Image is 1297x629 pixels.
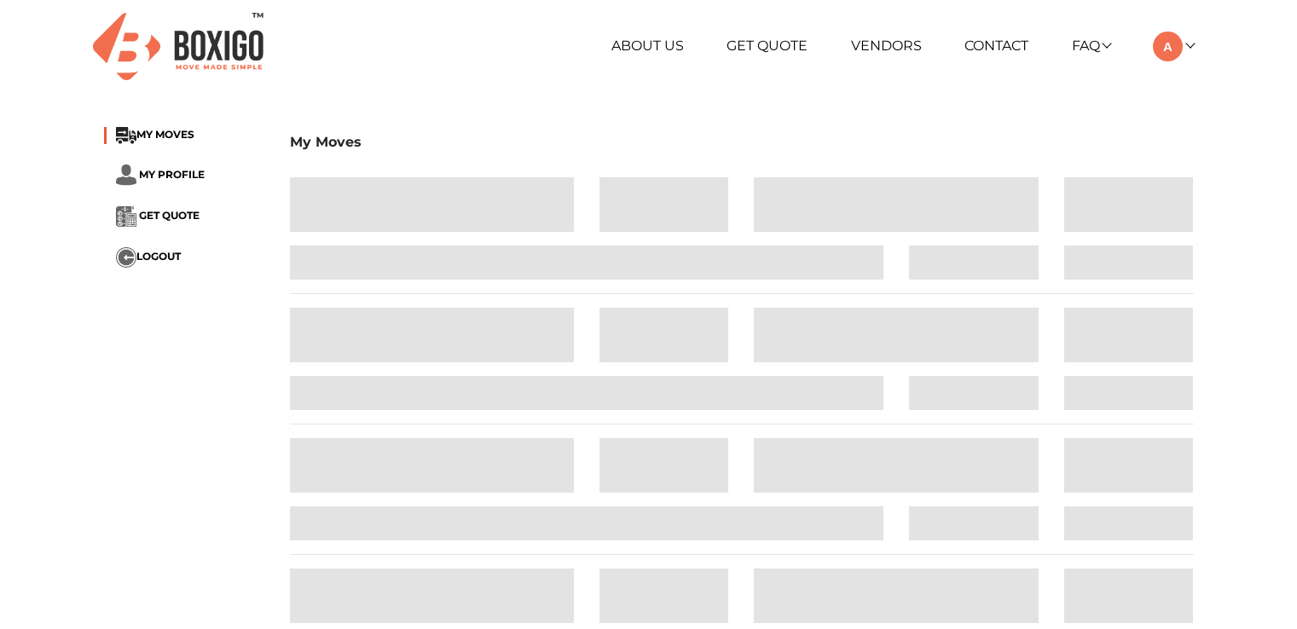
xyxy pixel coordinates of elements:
[139,168,205,181] span: MY PROFILE
[727,38,808,54] a: Get Quote
[116,247,136,268] img: ...
[116,209,200,222] a: ... GET QUOTE
[964,38,1028,54] a: Contact
[116,164,136,186] img: ...
[93,13,263,80] img: Boxigo
[611,38,684,54] a: About Us
[116,127,136,144] img: ...
[136,128,194,141] span: MY MOVES
[116,128,194,141] a: ...MY MOVES
[851,38,922,54] a: Vendors
[136,250,181,263] span: LOGOUT
[116,168,205,181] a: ... MY PROFILE
[116,247,181,268] button: ...LOGOUT
[290,134,1194,150] h3: My Moves
[116,206,136,227] img: ...
[139,209,200,222] span: GET QUOTE
[1072,38,1110,54] a: FAQ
